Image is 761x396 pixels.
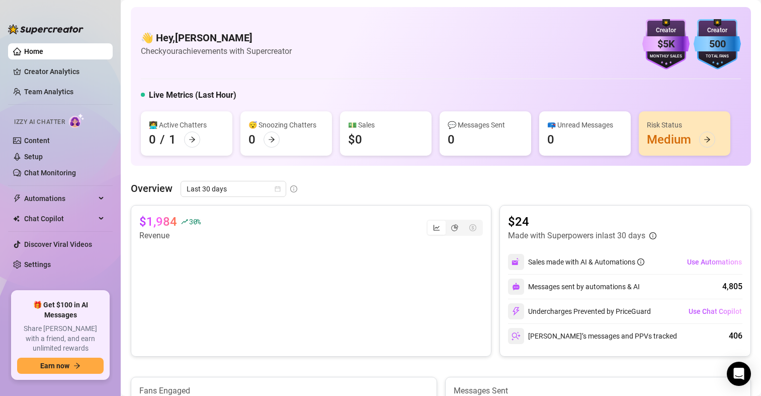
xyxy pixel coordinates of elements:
[512,332,521,341] img: svg%3e
[642,19,690,70] img: purple-badge-B9DA21FR.svg
[512,257,521,267] img: svg%3e
[73,362,80,369] span: arrow-right
[131,181,173,196] article: Overview
[448,119,523,130] div: 💬 Messages Sent
[508,214,656,230] article: $24
[149,119,224,130] div: 👩‍💻 Active Chatters
[694,36,741,52] div: 500
[24,47,43,55] a: Home
[8,24,83,34] img: logo-BBDzfeDw.svg
[24,211,96,227] span: Chat Copilot
[729,330,742,342] div: 406
[189,136,196,143] span: arrow-right
[687,258,742,266] span: Use Automations
[694,19,741,70] img: blue-badge-DgoSNQY1.svg
[13,215,20,222] img: Chat Copilot
[17,300,104,320] span: 🎁 Get $100 in AI Messages
[268,136,275,143] span: arrow-right
[508,328,677,344] div: [PERSON_NAME]’s messages and PPVs tracked
[24,153,43,161] a: Setup
[642,53,690,60] div: Monthly Sales
[512,307,521,316] img: svg%3e
[141,31,292,45] h4: 👋 Hey, [PERSON_NAME]
[528,256,644,268] div: Sales made with AI & Automations
[348,119,424,130] div: 💵 Sales
[642,36,690,52] div: $5K
[704,136,711,143] span: arrow-right
[688,303,742,319] button: Use Chat Copilot
[508,303,651,319] div: Undercharges Prevented by PriceGuard
[17,358,104,374] button: Earn nowarrow-right
[727,362,751,386] div: Open Intercom Messenger
[508,279,640,295] div: Messages sent by automations & AI
[181,218,188,225] span: rise
[275,186,281,192] span: calendar
[141,45,292,57] article: Check your achievements with Supercreator
[24,63,105,80] a: Creator Analytics
[290,185,297,192] span: info-circle
[451,224,458,231] span: pie-chart
[248,119,324,130] div: 😴 Snoozing Chatters
[40,362,69,370] span: Earn now
[427,220,483,236] div: segmented control
[189,217,201,226] span: 30 %
[149,89,236,101] h5: Live Metrics (Last Hour)
[139,214,177,230] article: $1,984
[687,254,742,270] button: Use Automations
[348,131,362,148] div: $0
[24,260,51,269] a: Settings
[169,131,176,148] div: 1
[139,230,201,242] article: Revenue
[24,190,96,207] span: Automations
[448,131,455,148] div: 0
[24,137,50,145] a: Content
[642,26,690,35] div: Creator
[149,131,156,148] div: 0
[433,224,440,231] span: line-chart
[69,113,84,128] img: AI Chatter
[637,258,644,266] span: info-circle
[24,88,73,96] a: Team Analytics
[13,194,21,203] span: thunderbolt
[248,131,256,148] div: 0
[647,119,722,130] div: Risk Status
[694,26,741,35] div: Creator
[722,281,742,293] div: 4,805
[17,324,104,354] span: Share [PERSON_NAME] with a friend, and earn unlimited rewards
[547,131,554,148] div: 0
[508,230,645,242] article: Made with Superpowers in last 30 days
[512,283,520,291] img: svg%3e
[14,117,65,127] span: Izzy AI Chatter
[24,169,76,177] a: Chat Monitoring
[649,232,656,239] span: info-circle
[694,53,741,60] div: Total Fans
[24,240,92,248] a: Discover Viral Videos
[547,119,623,130] div: 📪 Unread Messages
[469,224,476,231] span: dollar-circle
[689,307,742,315] span: Use Chat Copilot
[187,181,280,196] span: Last 30 days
